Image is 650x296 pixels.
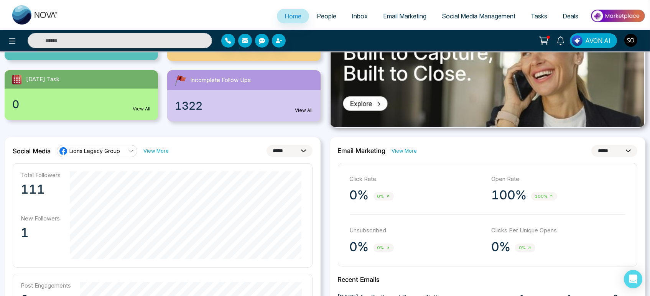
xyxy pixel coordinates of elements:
[624,270,642,288] div: Open Intercom Messenger
[285,12,301,20] span: Home
[11,73,23,86] img: todayTask.svg
[12,96,19,112] span: 0
[21,215,61,222] p: New Followers
[491,226,625,235] p: Clicks Per Unique Opens
[374,192,394,201] span: 0%
[133,105,150,112] a: View All
[143,147,169,155] a: View More
[352,12,368,20] span: Inbox
[531,192,557,201] span: 100%
[491,239,510,255] p: 0%
[295,107,313,114] a: View All
[309,9,344,23] a: People
[392,147,417,155] a: View More
[21,171,61,179] p: Total Followers
[555,9,586,23] a: Deals
[515,243,535,252] span: 0%
[21,282,71,289] p: Post Engagements
[350,226,484,235] p: Unsubscribed
[350,187,369,203] p: 0%
[69,147,120,155] span: Lions Legacy Group
[331,9,644,127] img: .
[277,9,309,23] a: Home
[434,9,523,23] a: Social Media Management
[563,12,578,20] span: Deals
[12,5,58,25] img: Nova CRM Logo
[523,9,555,23] a: Tasks
[350,175,484,184] p: Click Rate
[163,70,325,122] a: Incomplete Follow Ups1322View All
[350,239,369,255] p: 0%
[26,75,59,84] span: [DATE] Task
[570,33,617,48] button: AVON AI
[338,276,638,283] h2: Recent Emails
[624,34,637,47] img: User Avatar
[173,73,187,87] img: followUps.svg
[317,12,336,20] span: People
[13,147,51,155] h2: Social Media
[383,12,426,20] span: Email Marketing
[374,243,394,252] span: 0%
[590,7,645,25] img: Market-place.gif
[338,147,386,155] h2: Email Marketing
[21,182,61,197] p: 111
[375,9,434,23] a: Email Marketing
[531,12,547,20] span: Tasks
[442,12,515,20] span: Social Media Management
[572,35,583,46] img: Lead Flow
[190,76,251,85] span: Incomplete Follow Ups
[21,225,61,240] p: 1
[175,98,202,114] span: 1322
[491,187,527,203] p: 100%
[491,175,625,184] p: Open Rate
[344,9,375,23] a: Inbox
[585,36,611,45] span: AVON AI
